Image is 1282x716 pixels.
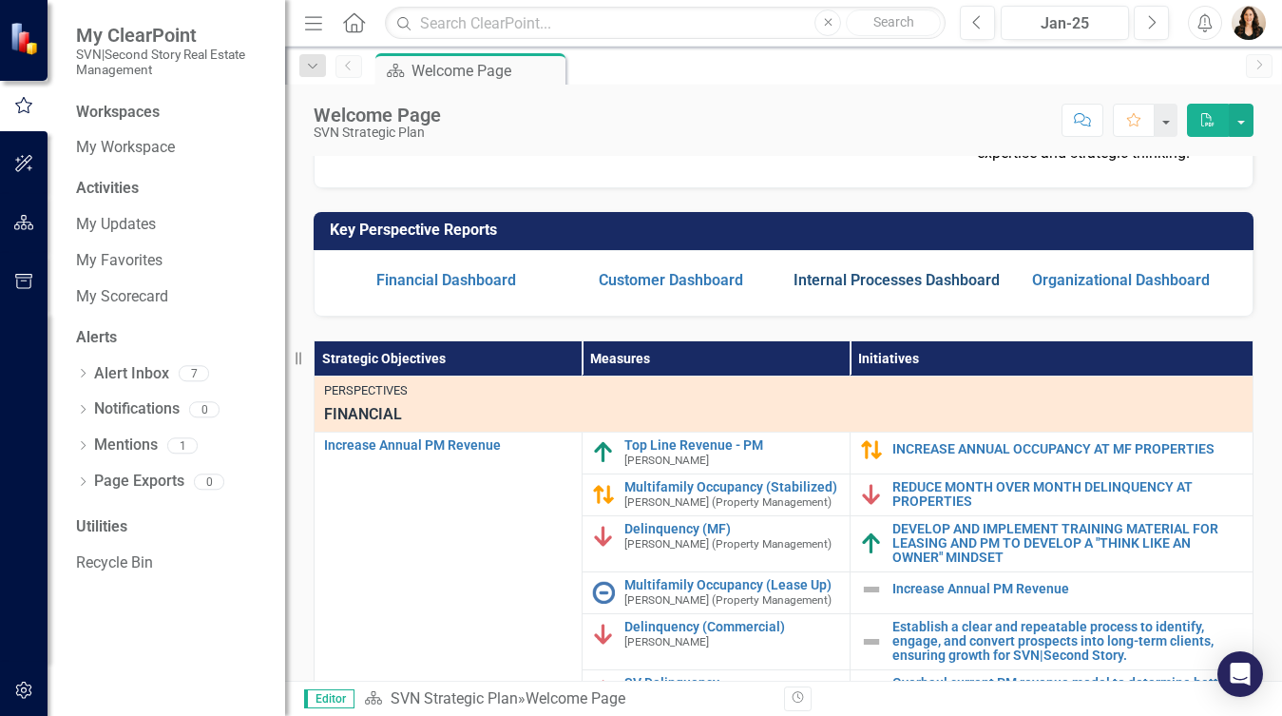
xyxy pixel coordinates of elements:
[167,437,198,454] div: 1
[10,22,43,55] img: ClearPoint Strategy
[851,474,1253,515] td: Double-Click to Edit Right Click for Context Menu
[794,271,1000,289] a: Internal Processes Dashboard
[892,620,1243,664] a: Establish a clear and repeatable process to identify, engage, and convert prospects into long-ter...
[1232,6,1266,40] img: Kristen Hodge
[76,178,266,200] div: Activities
[860,578,883,601] img: Not Defined
[892,480,1243,510] a: REDUCE MONTH OVER MONTH DELINQUENCY AT PROPERTIES
[324,382,1243,399] div: Perspectives
[624,438,840,453] a: Top Line Revenue - PM
[376,271,516,289] a: Financial Dashboard
[860,438,883,461] img: Caution
[860,483,883,506] img: Below Plan
[189,401,220,417] div: 0
[76,250,266,272] a: My Favorites
[583,474,851,515] td: Double-Click to Edit Right Click for Context Menu
[76,102,160,124] div: Workspaces
[624,594,832,607] small: [PERSON_NAME] (Property Management)
[583,669,851,711] td: Double-Click to Edit Right Click for Context Menu
[364,688,770,710] div: »
[94,398,180,420] a: Notifications
[892,676,1243,706] a: Overhaul current PM revenue model to determine better ways to reduce expense/increase margins
[851,515,1253,571] td: Double-Click to Edit Right Click for Context Menu
[315,433,583,711] td: Double-Click to Edit Right Click for Context Menu
[94,435,158,456] a: Mentions
[599,271,743,289] a: Customer Dashboard
[624,676,840,690] a: SV Delinquency
[860,630,883,653] img: Not Defined
[94,363,169,385] a: Alert Inbox
[391,689,518,707] a: SVN Strategic Plan
[851,669,1253,711] td: Double-Click to Edit Right Click for Context Menu
[411,59,561,83] div: Welcome Page
[315,376,1253,432] td: Double-Click to Edit
[1217,651,1263,697] div: Open Intercom Messenger
[592,525,615,548] img: Below Plan
[624,496,832,509] small: [PERSON_NAME] (Property Management)
[624,455,709,467] small: [PERSON_NAME]
[76,516,266,538] div: Utilities
[94,471,184,493] a: Page Exports
[873,14,914,29] span: Search
[945,78,1223,162] span: : [PERSON_NAME] a learning culture within the organization with emphasis on expertise and strateg...
[76,286,266,308] a: My Scorecard
[1032,271,1210,289] a: Organizational Dashboard
[76,327,266,349] div: Alerts
[583,571,851,613] td: Double-Click to Edit Right Click for Context Menu
[851,433,1253,474] td: Double-Click to Edit Right Click for Context Menu
[624,538,832,551] small: [PERSON_NAME] (Property Management)
[624,480,840,494] a: Multifamily Occupancy (Stabilized)
[860,532,883,555] img: Above Target
[324,404,1243,426] span: FINANCIAL
[179,366,209,382] div: 7
[846,10,941,36] button: Search
[592,679,615,702] img: Below Plan
[851,613,1253,669] td: Double-Click to Edit Right Click for Context Menu
[76,137,266,159] a: My Workspace
[592,441,615,464] img: Above Target
[583,613,851,669] td: Double-Click to Edit Right Click for Context Menu
[314,105,441,126] div: Welcome Page
[76,24,266,47] span: My ClearPoint
[385,7,946,40] input: Search ClearPoint...
[892,522,1243,566] a: DEVELOP AND IMPLEMENT TRAINING MATERIAL FOR LEASING AND PM TO DEVELOP A "THINK LIKE AN OWNER" MIN...
[76,552,266,574] a: Recycle Bin
[624,522,840,536] a: Delinquency (MF)
[892,442,1243,456] a: INCREASE ANNUAL OCCUPANCY AT MF PROPERTIES
[76,47,266,78] small: SVN|Second Story Real Estate Management
[851,571,1253,613] td: Double-Click to Edit Right Click for Context Menu
[76,214,266,236] a: My Updates
[892,582,1243,596] a: Increase Annual PM Revenue
[583,433,851,474] td: Double-Click to Edit Right Click for Context Menu
[624,636,709,648] small: [PERSON_NAME]
[1007,12,1122,35] div: Jan-25
[624,620,840,634] a: Delinquency (Commercial)
[314,126,441,140] div: SVN Strategic Plan
[1001,6,1129,40] button: Jan-25
[324,438,572,453] a: Increase Annual PM Revenue
[624,578,840,592] a: Multifamily Occupancy (Lease Up)
[304,689,354,708] span: Editor
[592,581,615,604] img: No Information
[526,689,625,707] div: Welcome Page
[860,679,883,702] img: Not Defined
[583,515,851,571] td: Double-Click to Edit Right Click for Context Menu
[592,623,615,646] img: Below Plan
[194,474,224,490] div: 0
[330,222,1244,239] h3: Key Perspective Reports
[592,483,615,506] img: Caution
